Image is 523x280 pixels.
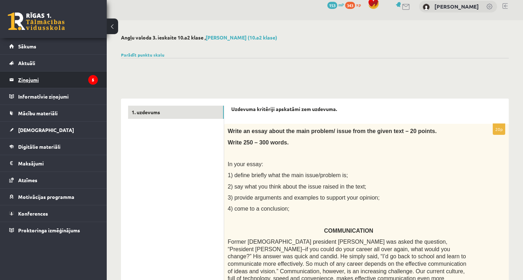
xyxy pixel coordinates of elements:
span: Digitālie materiāli [18,143,60,150]
span: Proktoringa izmēģinājums [18,227,80,233]
a: [DEMOGRAPHIC_DATA] [9,122,98,138]
span: 3) provide arguments and examples to support your opinion; [228,195,380,201]
span: 343 [345,2,355,9]
span: Write an essay about the main problem/ issue from the given text – 20 points. [228,128,437,134]
span: xp [356,2,361,7]
a: Aktuāli [9,55,98,71]
span: Sākums [18,43,36,49]
a: [PERSON_NAME] (10.a2 klase) [206,34,277,41]
a: Parādīt punktu skalu [121,52,164,58]
span: In your essay: [228,161,263,167]
span: 1) define briefly what the main issue/problem is; [228,172,348,178]
a: 153 mP [327,2,344,7]
a: [PERSON_NAME] [434,3,479,10]
a: 1. uzdevums [128,106,224,119]
a: Motivācijas programma [9,189,98,205]
span: Write 250 – 300 words. [228,139,289,146]
p: 20p [493,123,505,135]
span: Atzīmes [18,177,37,183]
strong: Uzdevuma kritēriji apskatāmi zem uzdevuma. [231,106,337,112]
a: Rīgas 1. Tālmācības vidusskola [8,12,65,30]
span: Mācību materiāli [18,110,58,116]
span: Konferences [18,210,48,217]
span: Aktuāli [18,60,35,66]
a: Mācību materiāli [9,105,98,121]
a: Ziņojumi5 [9,72,98,88]
span: [DEMOGRAPHIC_DATA] [18,127,74,133]
legend: Informatīvie ziņojumi [18,88,98,105]
span: 153 [327,2,337,9]
a: Proktoringa izmēģinājums [9,222,98,238]
a: Konferences [9,205,98,222]
span: COMMUNICATION [324,228,373,234]
a: Atzīmes [9,172,98,188]
a: Informatīvie ziņojumi [9,88,98,105]
body: Rich Text Editor, wiswyg-editor-user-answer-47024899236780 [7,7,270,144]
a: 343 xp [345,2,364,7]
a: Digitālie materiāli [9,138,98,155]
a: Maksājumi [9,155,98,171]
span: Motivācijas programma [18,194,74,200]
img: Ričards Munde [423,4,430,11]
span: mP [338,2,344,7]
span: 2) say what you think about the issue raised in the text; [228,184,366,190]
legend: Maksājumi [18,155,98,171]
span: 4) come to a conclusion; [228,206,289,212]
legend: Ziņojumi [18,72,98,88]
h2: Angļu valoda 3. ieskaite 10.a2 klase , [121,35,509,41]
i: 5 [88,75,98,85]
a: Sākums [9,38,98,54]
